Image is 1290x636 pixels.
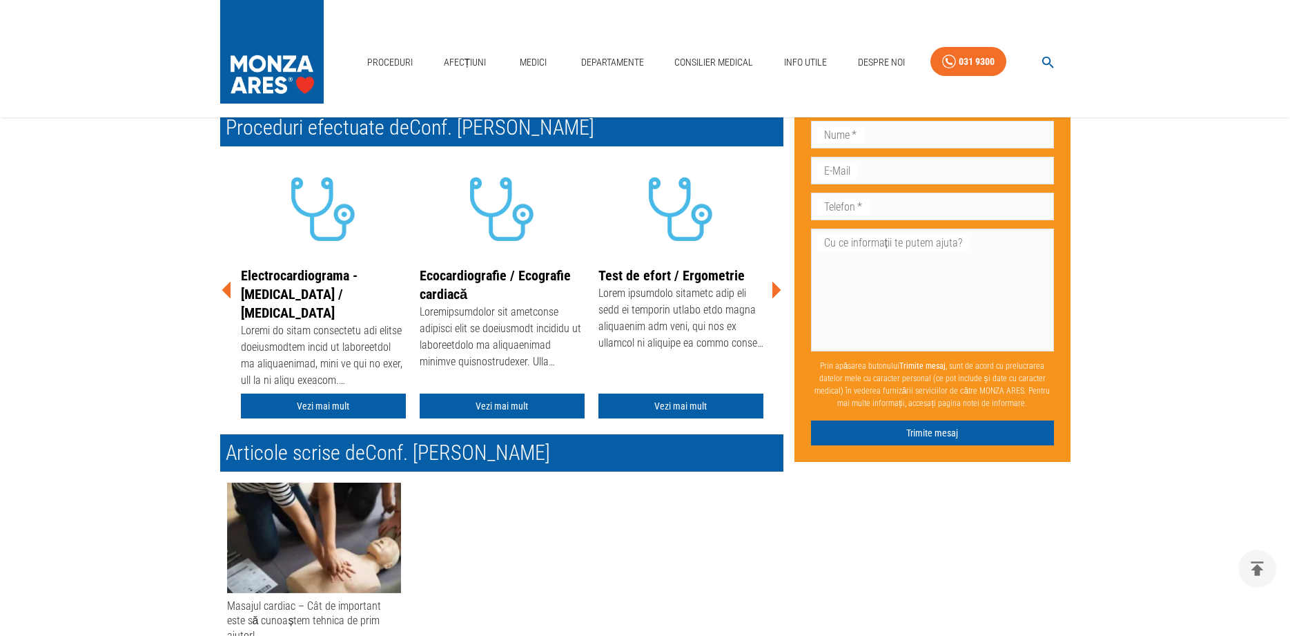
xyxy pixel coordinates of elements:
[1238,550,1276,588] button: delete
[598,285,763,354] div: Lorem ipsumdolo sitametc adip eli sedd ei temporin utlabo etdo magna aliquaenim adm veni, qui nos...
[362,48,418,77] a: Proceduri
[669,48,759,77] a: Consilier Medical
[598,267,745,284] a: Test de efort / Ergometrie
[811,420,1054,445] button: Trimite mesaj
[438,48,492,77] a: Afecțiuni
[930,47,1006,77] a: 031 9300
[959,53,995,70] div: 031 9300
[420,304,585,373] div: Loremipsumdolor sit ametconse adipisci elit se doeiusmodt incididu ut laboreetdolo ma aliquaenima...
[576,48,649,77] a: Departamente
[420,394,585,419] a: Vezi mai mult
[220,109,783,146] h2: Proceduri efectuate de Conf. [PERSON_NAME]
[779,48,832,77] a: Info Utile
[420,267,571,302] a: Ecocardiografie / Ecografie cardiacă
[241,267,358,321] a: Electrocardiograma - [MEDICAL_DATA] / [MEDICAL_DATA]
[811,354,1054,414] p: Prin apăsarea butonului , sunt de acord cu prelucrarea datelor mele cu caracter personal (ce pot ...
[852,48,910,77] a: Despre Noi
[220,434,783,472] h2: Articole scrise de Conf. [PERSON_NAME]
[598,394,763,419] a: Vezi mai mult
[227,483,401,593] img: Masajul cardiac – Cât de important este să cunoaștem tehnica de prim ajutor!
[899,360,946,370] b: Trimite mesaj
[241,394,406,419] a: Vezi mai mult
[511,48,556,77] a: Medici
[241,322,406,392] div: Loremi do sitam consectetu adi elitse doeiusmodtem incid ut laboreetdol ma aliquaenimad, mini ve ...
